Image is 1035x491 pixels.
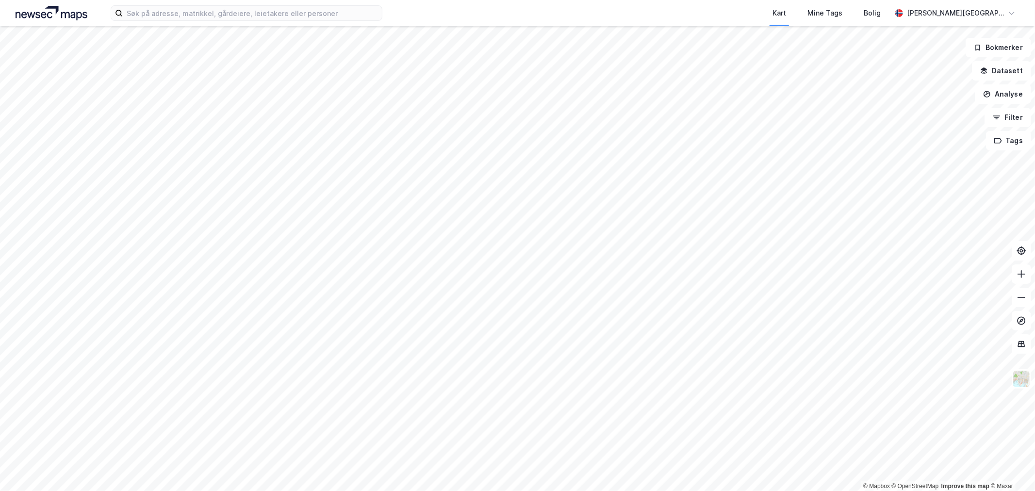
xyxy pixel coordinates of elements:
[941,483,989,490] a: Improve this map
[972,61,1031,81] button: Datasett
[16,6,87,20] img: logo.a4113a55bc3d86da70a041830d287a7e.svg
[975,84,1031,104] button: Analyse
[985,108,1031,127] button: Filter
[986,131,1031,150] button: Tags
[864,7,881,19] div: Bolig
[1012,370,1031,388] img: Z
[892,483,939,490] a: OpenStreetMap
[986,444,1035,491] iframe: Chat Widget
[907,7,1004,19] div: [PERSON_NAME][GEOGRAPHIC_DATA]
[123,6,382,20] input: Søk på adresse, matrikkel, gårdeiere, leietakere eller personer
[807,7,842,19] div: Mine Tags
[863,483,890,490] a: Mapbox
[966,38,1031,57] button: Bokmerker
[772,7,786,19] div: Kart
